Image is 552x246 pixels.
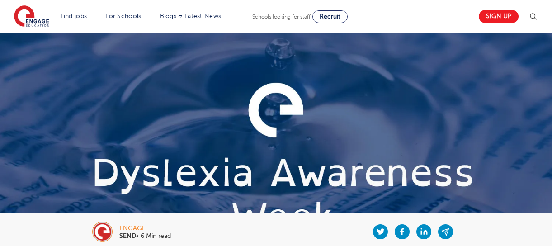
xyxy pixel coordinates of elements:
a: For Schools [105,13,141,19]
span: Schools looking for staff [252,14,311,20]
a: Recruit [312,10,348,23]
a: Blogs & Latest News [160,13,222,19]
div: engage [119,225,171,232]
img: Engage Education [14,5,49,28]
p: • 6 Min read [119,233,171,239]
a: Sign up [479,10,519,23]
b: SEND [119,232,136,239]
a: Find jobs [61,13,87,19]
span: Recruit [320,13,340,20]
